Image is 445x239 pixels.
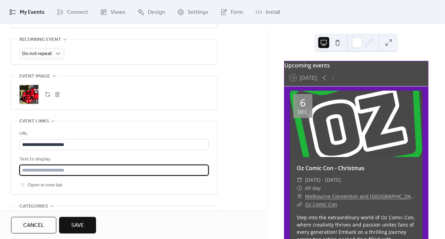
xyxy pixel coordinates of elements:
div: ​ [297,176,302,184]
span: All day [305,184,321,192]
span: Install [266,8,280,17]
div: 6 [300,98,306,108]
span: Event image [19,72,50,81]
span: Cancel [23,221,44,230]
span: Event links [19,117,49,126]
div: Upcoming events [284,61,428,70]
a: Connect [51,3,93,21]
div: ​ [297,184,302,192]
a: Views [95,3,131,21]
a: My Events [4,3,50,21]
a: Melbourne Convention and [GEOGRAPHIC_DATA] [305,192,416,201]
a: Oz Comic Con [305,201,337,208]
span: My Events [20,8,45,17]
a: Install [250,3,285,21]
span: Do not repeat [22,49,52,58]
span: Categories [19,202,48,211]
div: ​ [297,200,302,209]
div: Dec [298,109,307,114]
span: Connect [67,8,88,17]
button: Cancel [11,217,56,233]
span: Settings [188,8,208,17]
span: Open in new tab [28,181,63,190]
a: Oz Comic Con - Christmas [297,164,364,172]
span: Views [111,8,125,17]
a: Design [132,3,170,21]
a: Form [215,3,248,21]
div: ; [19,85,39,104]
span: Save [71,221,84,230]
span: Design [148,8,165,17]
a: Settings [172,3,214,21]
div: URL [19,130,207,138]
span: [DATE] - [DATE] [305,176,341,184]
button: Save [59,217,96,233]
span: Recurring event [19,36,61,44]
div: Text to display [19,155,207,164]
span: Form [231,8,243,17]
div: ​ [297,192,302,201]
